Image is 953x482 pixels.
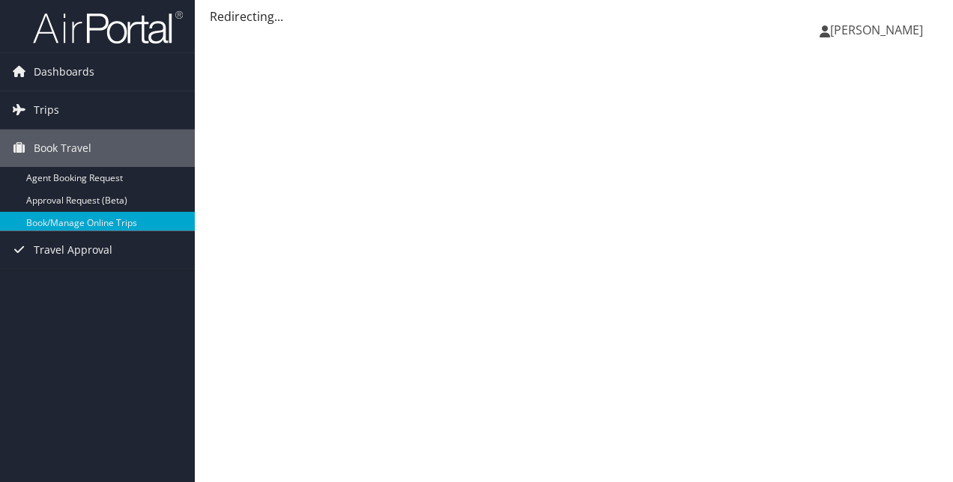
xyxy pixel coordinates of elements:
img: airportal-logo.png [33,10,183,45]
span: Trips [34,91,59,129]
span: Travel Approval [34,231,112,269]
a: [PERSON_NAME] [820,7,938,52]
span: Dashboards [34,53,94,91]
div: Redirecting... [210,7,938,25]
span: Book Travel [34,129,91,167]
span: [PERSON_NAME] [830,22,923,38]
